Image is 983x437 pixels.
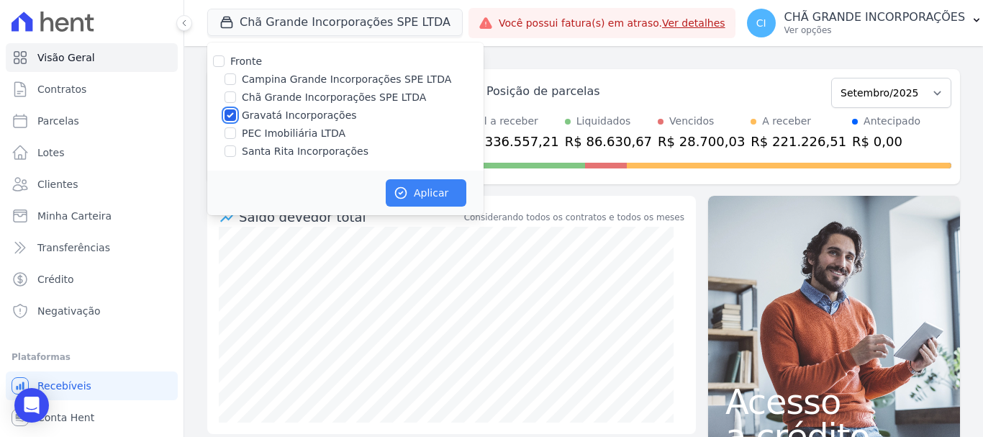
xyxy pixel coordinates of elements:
[576,114,631,129] div: Liquidados
[37,145,65,160] span: Lotes
[6,43,178,72] a: Visão Geral
[784,24,966,36] p: Ver opções
[6,202,178,230] a: Minha Carteira
[242,90,426,105] label: Chã Grande Incorporações SPE LTDA
[464,211,684,224] div: Considerando todos os contratos e todos os meses
[242,126,345,141] label: PEC Imobiliária LTDA
[242,144,368,159] label: Santa Rita Incorporações
[37,82,86,96] span: Contratos
[37,272,74,287] span: Crédito
[756,18,766,28] span: CI
[669,114,714,129] div: Vencidos
[751,132,846,151] div: R$ 221.226,51
[6,233,178,262] a: Transferências
[6,371,178,400] a: Recebíveis
[6,170,178,199] a: Clientes
[37,304,101,318] span: Negativação
[463,114,559,129] div: Total a receber
[6,75,178,104] a: Contratos
[37,50,95,65] span: Visão Geral
[565,132,652,151] div: R$ 86.630,67
[242,108,357,123] label: Gravatá Incorporações
[239,207,461,227] div: Saldo devedor total
[486,83,600,100] div: Posição de parcelas
[37,209,112,223] span: Minha Carteira
[37,240,110,255] span: Transferências
[386,179,466,207] button: Aplicar
[725,384,943,419] span: Acesso
[784,10,966,24] p: CHÃ GRANDE INCORPORAÇÕES
[762,114,811,129] div: A receber
[12,348,172,366] div: Plataformas
[6,265,178,294] a: Crédito
[852,132,920,151] div: R$ 0,00
[6,403,178,432] a: Conta Hent
[662,17,725,29] a: Ver detalhes
[242,72,451,87] label: Campina Grande Incorporações SPE LTDA
[864,114,920,129] div: Antecipado
[37,114,79,128] span: Parcelas
[207,9,463,36] button: Chã Grande Incorporações SPE LTDA
[463,132,559,151] div: R$ 336.557,21
[37,379,91,393] span: Recebíveis
[6,138,178,167] a: Lotes
[37,177,78,192] span: Clientes
[37,410,94,425] span: Conta Hent
[658,132,745,151] div: R$ 28.700,03
[230,55,262,67] label: Fronte
[6,107,178,135] a: Parcelas
[6,297,178,325] a: Negativação
[499,16,725,31] span: Você possui fatura(s) em atraso.
[14,388,49,423] div: Open Intercom Messenger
